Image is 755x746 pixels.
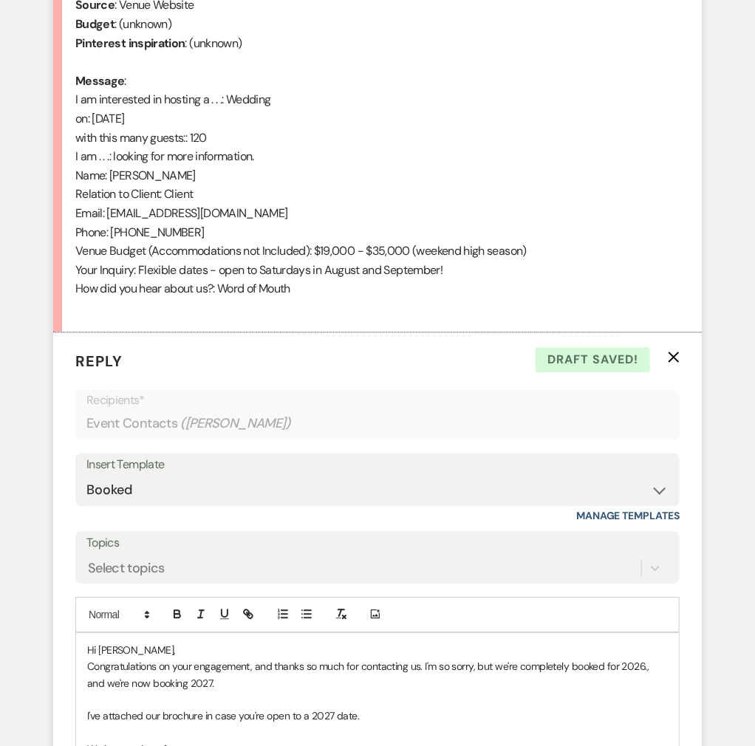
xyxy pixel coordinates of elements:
[86,391,669,411] p: Recipients*
[86,533,669,555] label: Topics
[88,558,165,578] div: Select topics
[180,414,291,434] span: ( [PERSON_NAME] )
[87,708,668,725] p: I've attached our brochure in case you're open to a 2027 date.
[536,348,650,373] span: Draft saved!
[87,643,668,659] p: Hi [PERSON_NAME],
[576,510,680,523] a: Manage Templates
[75,36,185,52] b: Pinterest inspiration
[86,455,669,476] div: Insert Template
[75,74,125,89] b: Message
[75,352,123,372] span: Reply
[86,410,669,439] div: Event Contacts
[75,17,115,32] b: Budget
[87,659,668,692] p: Congratulations on your engagement, and thanks so much for contacting us. I'm so sorry, but we're...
